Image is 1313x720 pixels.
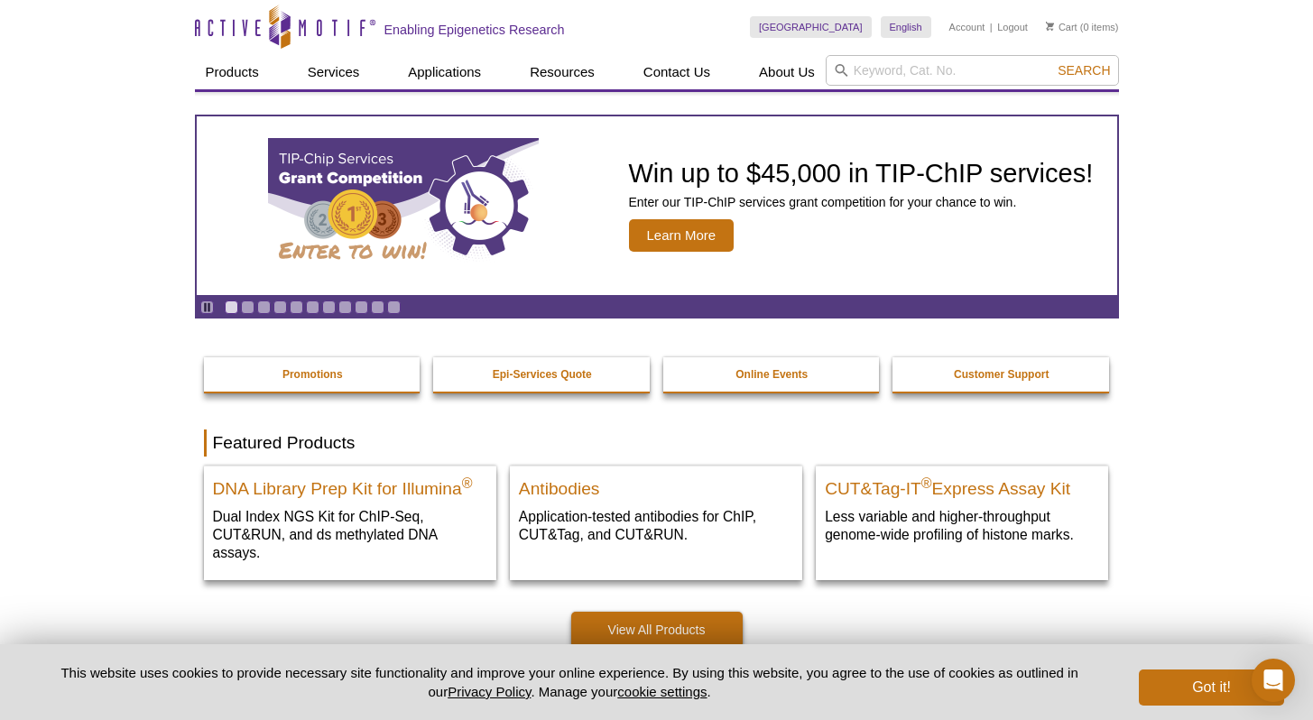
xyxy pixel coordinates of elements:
a: All Antibodies Antibodies Application-tested antibodies for ChIP, CUT&Tag, and CUT&RUN. [510,466,802,562]
a: Logout [997,21,1028,33]
strong: Customer Support [954,368,1049,381]
p: Enter our TIP-ChIP services grant competition for your chance to win. [629,194,1094,210]
h2: Enabling Epigenetics Research [384,22,565,38]
a: Go to slide 3 [257,300,271,314]
strong: Promotions [282,368,343,381]
li: | [990,16,993,38]
a: Go to slide 7 [322,300,336,314]
img: Your Cart [1046,22,1054,31]
button: Got it! [1139,669,1283,706]
a: Services [297,55,371,89]
h2: DNA Library Prep Kit for Illumina [213,471,487,498]
strong: Online Events [735,368,808,381]
a: Go to slide 1 [225,300,238,314]
span: Learn More [629,219,735,252]
a: Products [195,55,270,89]
a: CUT&Tag-IT® Express Assay Kit CUT&Tag-IT®Express Assay Kit Less variable and higher-throughput ge... [816,466,1108,562]
a: Promotions [204,357,422,392]
button: Search [1052,62,1115,78]
a: Applications [397,55,492,89]
a: Account [949,21,985,33]
h2: Antibodies [519,471,793,498]
img: TIP-ChIP Services Grant Competition [268,138,539,273]
p: This website uses cookies to provide necessary site functionality and improve your online experie... [30,663,1110,701]
h2: Win up to $45,000 in TIP-ChIP services! [629,160,1094,187]
h2: Featured Products [204,429,1110,457]
strong: Epi-Services Quote [493,368,592,381]
a: Resources [519,55,606,89]
a: TIP-ChIP Services Grant Competition Win up to $45,000 in TIP-ChIP services! Enter our TIP-ChIP se... [197,116,1117,295]
a: Go to slide 4 [273,300,287,314]
p: Dual Index NGS Kit for ChIP-Seq, CUT&RUN, and ds methylated DNA assays. [213,507,487,562]
a: Go to slide 9 [355,300,368,314]
li: (0 items) [1046,16,1119,38]
h2: CUT&Tag-IT Express Assay Kit [825,471,1099,498]
button: cookie settings [617,684,707,699]
a: About Us [748,55,826,89]
a: [GEOGRAPHIC_DATA] [750,16,872,38]
a: Cart [1046,21,1077,33]
p: Less variable and higher-throughput genome-wide profiling of histone marks​. [825,507,1099,544]
a: View All Products [571,612,743,648]
article: TIP-ChIP Services Grant Competition [197,116,1117,295]
a: Customer Support [892,357,1111,392]
a: Privacy Policy [448,684,531,699]
a: Go to slide 5 [290,300,303,314]
sup: ® [921,475,932,491]
a: DNA Library Prep Kit for Illumina DNA Library Prep Kit for Illumina® Dual Index NGS Kit for ChIP-... [204,466,496,580]
a: Epi-Services Quote [433,357,652,392]
a: Go to slide 6 [306,300,319,314]
a: Contact Us [633,55,721,89]
p: Application-tested antibodies for ChIP, CUT&Tag, and CUT&RUN. [519,507,793,544]
a: Go to slide 8 [338,300,352,314]
a: Go to slide 2 [241,300,254,314]
a: Online Events [663,357,882,392]
span: Search [1058,63,1110,78]
a: Go to slide 11 [387,300,401,314]
a: Go to slide 10 [371,300,384,314]
a: English [881,16,931,38]
input: Keyword, Cat. No. [826,55,1119,86]
div: Open Intercom Messenger [1252,659,1295,702]
sup: ® [462,475,473,491]
a: Toggle autoplay [200,300,214,314]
